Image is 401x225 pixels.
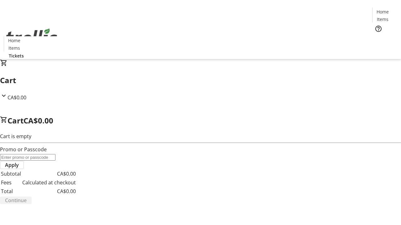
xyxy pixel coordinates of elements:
[4,22,60,53] img: Orient E2E Organization j9Ja2GK1b9's Logo
[372,8,393,15] a: Home
[4,45,24,51] a: Items
[22,178,76,187] td: Calculated at checkout
[23,115,53,126] span: CA$0.00
[8,45,20,51] span: Items
[22,170,76,178] td: CA$0.00
[1,178,21,187] td: Fees
[8,37,20,44] span: Home
[4,52,29,59] a: Tickets
[372,22,385,35] button: Help
[372,16,393,22] a: Items
[4,37,24,44] a: Home
[9,52,24,59] span: Tickets
[377,36,392,43] span: Tickets
[8,94,26,101] span: CA$0.00
[377,16,388,22] span: Items
[22,187,76,195] td: CA$0.00
[1,187,21,195] td: Total
[1,170,21,178] td: Subtotal
[5,161,19,169] span: Apply
[377,8,389,15] span: Home
[372,36,397,43] a: Tickets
